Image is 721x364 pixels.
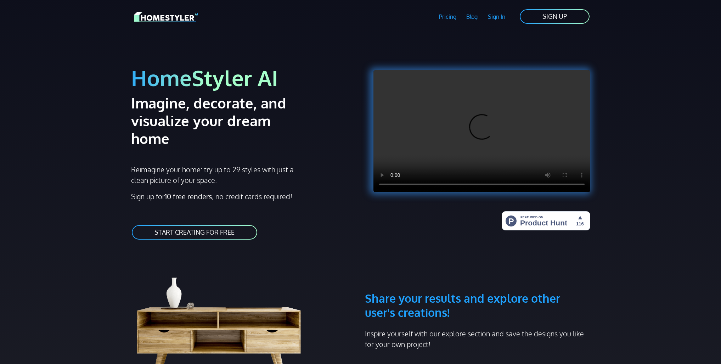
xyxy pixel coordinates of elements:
img: HomeStyler AI - Interior Design Made Easy: One Click to Your Dream Home | Product Hunt [502,211,590,230]
h1: HomeStyler AI [131,65,356,91]
a: Blog [461,9,483,25]
h2: Imagine, decorate, and visualize your dream home [131,94,311,147]
a: Sign In [483,9,511,25]
p: Inspire yourself with our explore section and save the designs you like for your own project! [365,328,590,349]
a: START CREATING FOR FREE [131,224,258,240]
a: SIGN UP [519,9,590,24]
p: Sign up for , no credit cards required! [131,191,356,202]
h3: Share your results and explore other user's creations! [365,257,590,320]
p: Reimagine your home: try up to 29 styles with just a clean picture of your space. [131,164,300,185]
a: Pricing [434,9,461,25]
img: HomeStyler AI logo [134,11,198,23]
strong: 10 free renders [165,192,212,201]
